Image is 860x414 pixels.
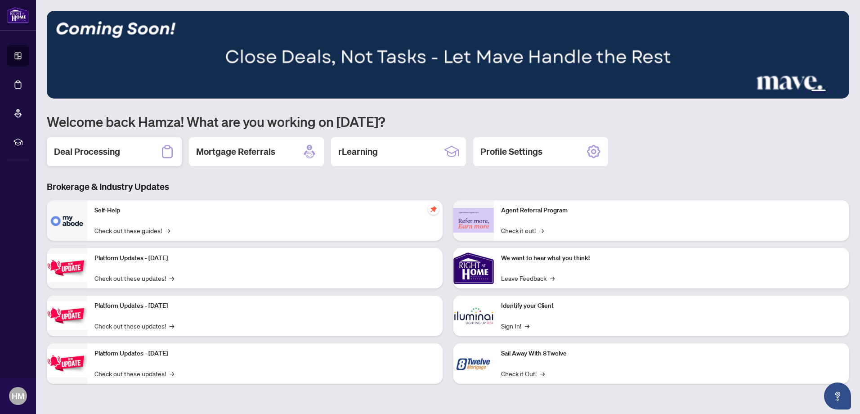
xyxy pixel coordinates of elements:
img: We want to hear what you think! [453,248,494,288]
a: Check out these updates!→ [94,273,174,283]
a: Check out these guides!→ [94,225,170,235]
span: → [170,369,174,378]
span: → [170,321,174,331]
img: Platform Updates - July 21, 2025 [47,254,87,282]
h2: rLearning [338,145,378,158]
span: → [166,225,170,235]
a: Check it out!→ [501,225,544,235]
img: Identify your Client [453,296,494,336]
img: Agent Referral Program [453,208,494,233]
p: Self-Help [94,206,435,216]
h3: Brokerage & Industry Updates [47,180,849,193]
span: → [550,273,555,283]
p: Platform Updates - [DATE] [94,349,435,359]
a: Check out these updates!→ [94,321,174,331]
p: Platform Updates - [DATE] [94,253,435,263]
h2: Mortgage Referrals [196,145,275,158]
img: Platform Updates - June 23, 2025 [47,349,87,378]
p: Sail Away With 8Twelve [501,349,842,359]
h2: Deal Processing [54,145,120,158]
button: 4 [829,90,833,93]
img: Slide 2 [47,11,849,99]
p: We want to hear what you think! [501,253,842,263]
button: 5 [837,90,840,93]
a: Leave Feedback→ [501,273,555,283]
img: Platform Updates - July 8, 2025 [47,301,87,330]
span: → [170,273,174,283]
span: → [525,321,529,331]
span: → [540,369,545,378]
img: Self-Help [47,200,87,241]
span: pushpin [428,204,439,215]
h2: Profile Settings [480,145,542,158]
button: 3 [811,90,826,93]
h1: Welcome back Hamza! What are you working on [DATE]? [47,113,849,130]
img: logo [7,7,29,23]
a: Sign In!→ [501,321,529,331]
span: → [539,225,544,235]
button: 2 [804,90,808,93]
button: 1 [797,90,801,93]
button: Open asap [824,382,851,409]
p: Identify your Client [501,301,842,311]
a: Check out these updates!→ [94,369,174,378]
p: Platform Updates - [DATE] [94,301,435,311]
img: Sail Away With 8Twelve [453,343,494,384]
a: Check it Out!→ [501,369,545,378]
span: HM [12,390,24,402]
p: Agent Referral Program [501,206,842,216]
